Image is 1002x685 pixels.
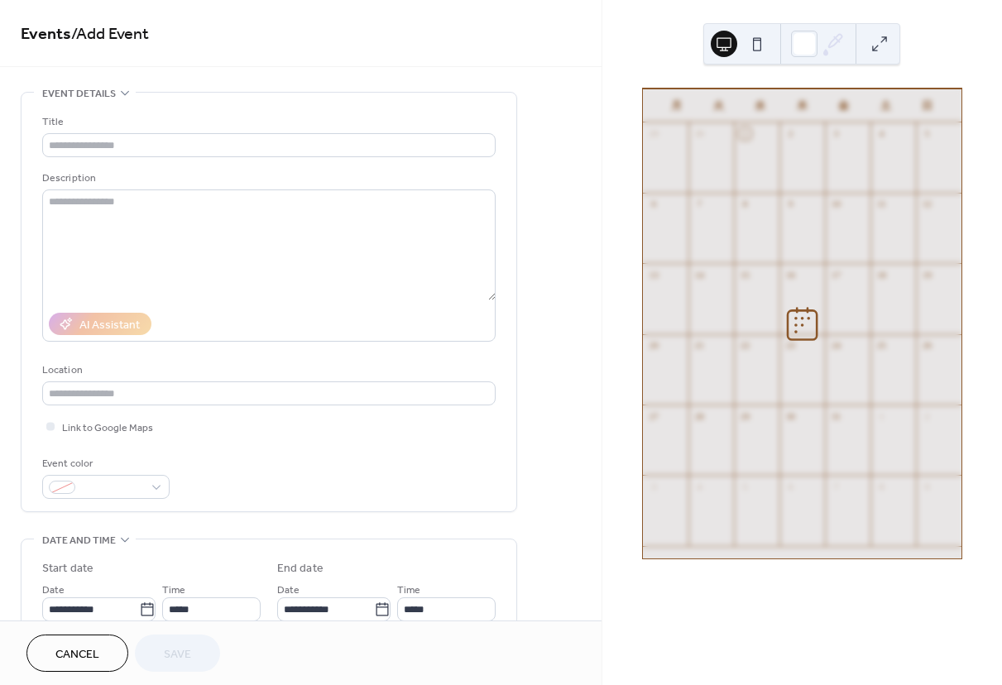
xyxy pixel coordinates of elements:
div: 13 [648,268,660,280]
div: 7 [693,198,706,210]
div: 9 [784,198,797,210]
div: 15 [739,268,751,280]
div: 2 [921,410,933,422]
div: 26 [921,339,933,352]
div: 28 [693,410,706,422]
div: 8 [875,480,888,492]
div: Title [42,113,492,131]
div: 25 [875,339,888,352]
div: 2 [784,127,797,140]
div: 30 [784,410,797,422]
span: Date [42,582,65,599]
span: Time [162,582,185,599]
div: Location [42,362,492,379]
div: 22 [739,339,751,352]
div: 29 [739,410,751,422]
div: 4 [875,127,888,140]
div: 24 [830,339,842,352]
span: Link to Google Maps [62,419,153,437]
div: 4 [693,480,706,492]
div: 18 [875,268,888,280]
div: 5 [921,127,933,140]
div: 3 [830,127,842,140]
div: Event color [42,455,166,472]
div: 水 [740,89,781,122]
a: Events [21,18,71,50]
div: 金 [823,89,865,122]
span: / Add Event [71,18,149,50]
div: 14 [693,268,706,280]
div: 12 [921,198,933,210]
div: 11 [875,198,888,210]
div: 17 [830,268,842,280]
div: 29 [648,127,660,140]
div: 27 [648,410,660,422]
div: End date [277,560,324,577]
span: Time [397,582,420,599]
div: 日 [907,89,948,122]
div: 31 [830,410,842,422]
div: 23 [784,339,797,352]
div: 3 [648,480,660,492]
div: 19 [921,268,933,280]
div: 21 [693,339,706,352]
div: 6 [784,480,797,492]
div: 5 [739,480,751,492]
span: Event details [42,85,116,103]
div: 30 [693,127,706,140]
div: 月 [656,89,698,122]
button: Cancel [26,635,128,672]
div: 火 [698,89,739,122]
div: 土 [865,89,906,122]
div: 7 [830,480,842,492]
span: Cancel [55,646,99,663]
div: Description [42,170,492,187]
div: 木 [781,89,822,122]
div: 1 [739,127,751,140]
div: 1 [875,410,888,422]
span: Date [277,582,300,599]
div: 16 [784,268,797,280]
div: 8 [739,198,751,210]
div: 9 [921,480,933,492]
div: 6 [648,198,660,210]
div: Start date [42,560,93,577]
span: Date and time [42,532,116,549]
div: 20 [648,339,660,352]
div: 10 [830,198,842,210]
